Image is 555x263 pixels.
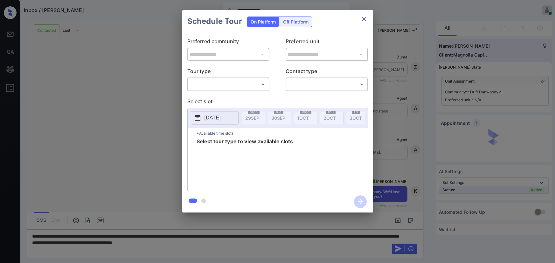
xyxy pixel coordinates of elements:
p: Tour type [187,67,270,78]
div: On Platform [247,17,279,27]
p: Preferred unit [286,37,368,48]
p: *Available time slots [197,128,368,139]
p: Preferred community [187,37,270,48]
button: close [358,13,371,25]
button: [DATE] [191,111,239,125]
span: Select tour type to view available slots [197,139,293,190]
div: Off Platform [280,17,312,27]
h2: Schedule Tour [182,10,247,32]
p: Contact type [286,67,368,78]
p: Select slot [187,98,368,108]
p: [DATE] [205,114,221,122]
